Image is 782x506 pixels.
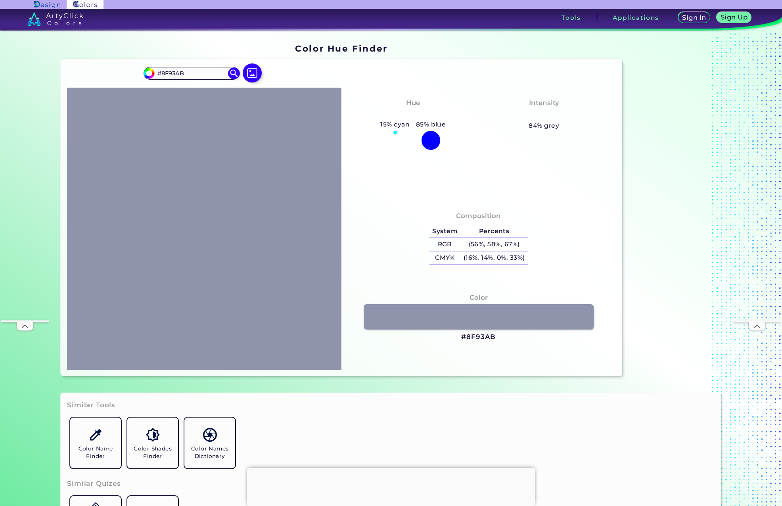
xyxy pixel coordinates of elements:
[228,67,240,79] img: icon search
[529,97,559,109] h4: Intensity
[682,14,707,21] h5: Sign In
[470,292,488,303] h4: Color
[533,110,555,119] h3: Pale
[429,238,460,251] h5: RGB
[295,42,387,54] h1: Color Hue Finder
[1,82,49,320] iframe: Advertisement
[613,15,659,21] h3: Applications
[155,68,228,79] input: type color..
[461,332,496,342] h3: #8F93AB
[247,468,535,504] iframe: Advertisement
[378,119,413,130] h5: 15% cyan
[562,15,581,21] h3: Tools
[243,63,262,82] img: icon picture
[34,1,60,8] img: ArtyClick Design logo
[387,110,439,119] h3: Tealish Blue
[625,40,724,379] iframe: Advertisement
[203,428,217,442] img: icon_color_names_dictionary.svg
[677,12,711,23] a: Sign In
[67,401,115,410] h3: Similar Tools
[67,414,124,471] a: Color Name Finder
[460,251,528,264] h5: (16%, 14%, 0%, 33%)
[716,12,752,23] a: Sign Up
[413,119,449,130] h5: 85% blue
[456,210,501,222] h4: Composition
[146,428,160,442] img: icon_color_shades.svg
[27,12,83,26] img: logo_artyclick_colors_white.svg
[406,97,420,109] h4: Hue
[73,445,118,460] h5: Color Name Finder
[529,121,559,131] h5: 84% grey
[188,445,232,460] h5: Color Names Dictionary
[720,14,748,21] h5: Sign Up
[733,82,781,320] iframe: Advertisement
[124,414,181,471] a: Color Shades Finder
[181,414,238,471] a: Color Names Dictionary
[130,445,175,460] h5: Color Shades Finder
[429,225,460,238] h5: System
[89,428,103,442] img: icon_color_name_finder.svg
[67,479,121,489] h3: Similar Quizes
[460,225,528,238] h5: Percents
[460,238,528,251] h5: (56%, 58%, 67%)
[429,251,460,264] h5: CMYK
